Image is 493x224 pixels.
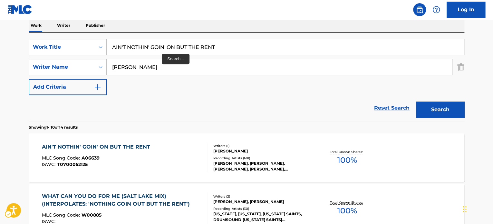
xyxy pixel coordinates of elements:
img: Delete Criterion [457,59,464,75]
div: Writers ( 2 ) [213,194,311,199]
span: W00885 [82,212,101,218]
div: [PERSON_NAME], [PERSON_NAME], [PERSON_NAME], [PERSON_NAME], [PERSON_NAME], VARIOUS ARTISTS [213,161,311,172]
input: Search... [107,39,464,55]
div: [PERSON_NAME], [PERSON_NAME] [213,199,311,205]
img: 9d2ae6d4665cec9f34b9.svg [94,83,101,91]
span: 100 % [337,154,357,166]
span: MLC Song Code : [42,212,82,218]
div: [US_STATE], [US_STATE], [US_STATE] SAINTS, DRUMSOUND|[US_STATE] SAINTS|[PERSON_NAME], [PERSON_NAM... [213,211,311,223]
div: [PERSON_NAME] [213,148,311,154]
input: Search... [107,59,452,75]
img: MLC Logo [8,5,33,14]
div: Work Title [33,43,91,51]
span: MLC Song Code : [42,155,82,161]
a: AIN'T NOTHIN' GOIN' ON BUT THE RENTMLC Song Code:A06639ISWC:T0700052125Writers (1)[PERSON_NAME]Re... [29,133,464,182]
div: WHAT CAN YOU DO FOR ME (SALT LAKE MIX) (INTERPOLATES: 'NOTHING GOIN OUT BUT THE RENT') [42,192,202,208]
img: help [432,6,440,14]
span: ISWC : [42,161,57,167]
span: T0700052125 [57,161,88,167]
p: Writer [55,19,72,32]
form: Search Form [29,39,464,121]
p: Total Known Shares: [330,150,364,154]
button: Add Criteria [29,79,107,95]
button: Search [416,102,464,118]
div: Writer Name [33,63,91,71]
div: Chat Widget [461,193,493,224]
div: AIN'T NOTHIN' GOIN' ON BUT THE RENT [42,143,153,151]
iframe: Hubspot Iframe [461,193,493,224]
p: Showing 1 - 10 of 14 results [29,124,78,130]
div: Writers ( 1 ) [213,143,311,148]
a: Log In [447,2,485,18]
span: 100 % [337,205,357,217]
span: A06639 [82,155,100,161]
img: search [416,6,423,14]
p: Work [29,19,43,32]
a: Reset Search [371,101,413,115]
p: Publisher [84,19,107,32]
div: Drag [463,200,467,219]
div: Recording Artists ( 30 ) [213,206,311,211]
p: Total Known Shares: [330,200,364,205]
div: Recording Artists ( 681 ) [213,156,311,161]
